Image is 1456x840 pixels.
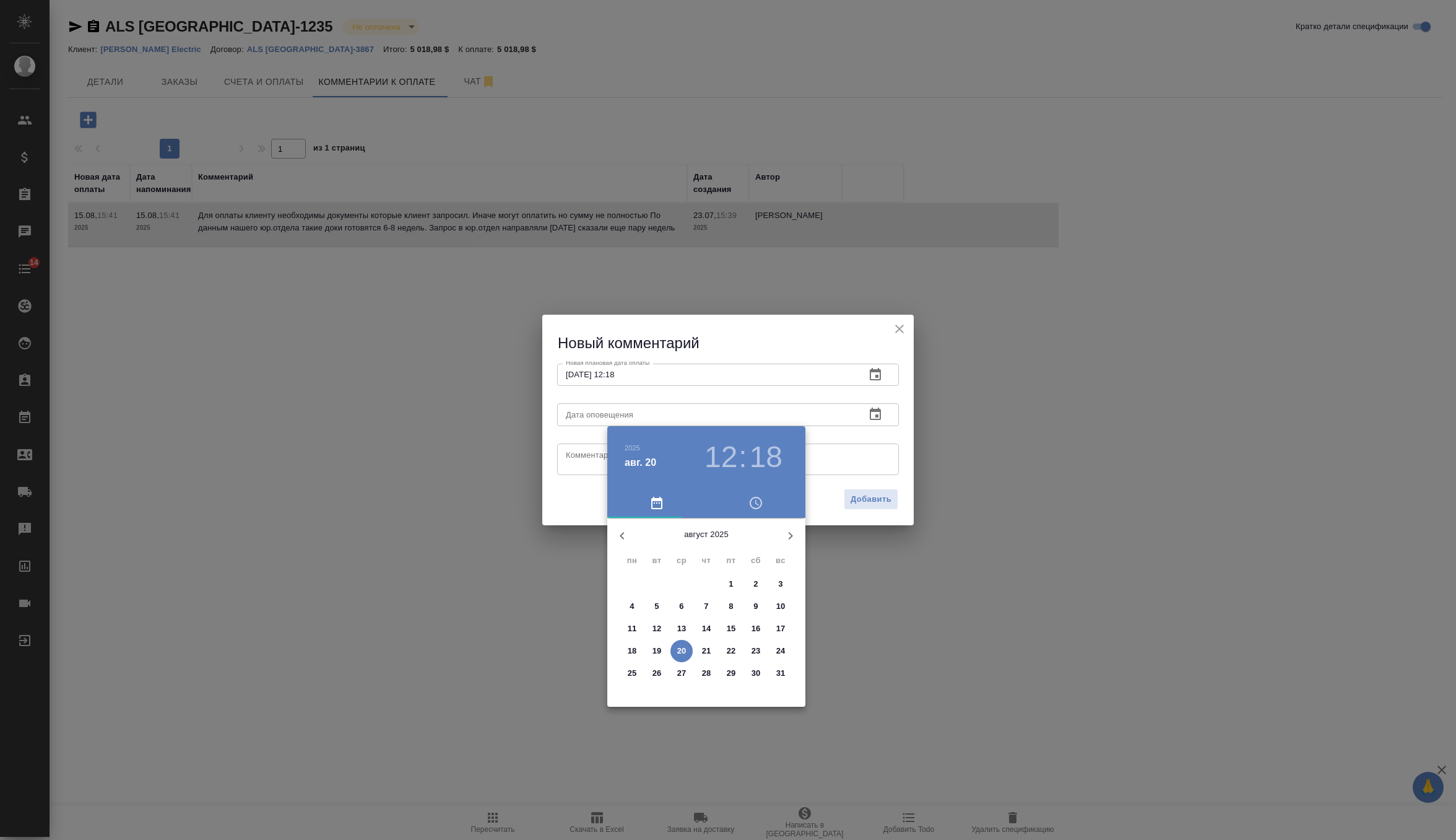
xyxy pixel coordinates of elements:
button: 6 [670,595,693,618]
p: 4 [630,600,634,613]
p: 18 [628,645,637,657]
button: 24 [769,640,792,662]
p: 17 [776,623,786,635]
p: 25 [628,667,637,680]
button: 16 [745,618,767,640]
p: август 2025 [637,528,776,541]
p: 12 [652,623,662,635]
button: 12 [704,440,737,475]
button: 25 [621,662,643,685]
button: 4 [621,595,643,618]
span: ср [670,554,693,567]
p: 2 [753,578,758,590]
p: 10 [776,600,786,613]
button: 14 [695,618,717,640]
button: 8 [720,595,742,618]
p: 30 [752,667,761,680]
button: 21 [695,640,717,662]
span: вт [646,554,668,567]
p: 15 [727,623,736,635]
p: 16 [752,623,761,635]
button: 13 [670,618,693,640]
p: 24 [776,645,786,657]
button: 19 [646,640,668,662]
p: 7 [704,600,708,613]
p: 31 [776,667,786,680]
p: 29 [727,667,736,680]
p: 20 [677,645,687,657]
button: 5 [646,595,668,618]
button: 28 [695,662,717,685]
button: 2025 [625,444,640,452]
button: 23 [745,640,767,662]
button: 27 [670,662,693,685]
button: авг. 20 [625,455,656,470]
button: 2 [745,573,767,595]
p: 6 [679,600,683,613]
button: 11 [621,618,643,640]
span: пт [720,554,742,567]
h3: : [739,440,747,475]
p: 11 [628,623,637,635]
button: 17 [769,618,792,640]
p: 23 [752,645,761,657]
p: 13 [677,623,687,635]
button: 9 [745,595,767,618]
span: вс [769,554,792,567]
p: 26 [652,667,662,680]
p: 5 [654,600,659,613]
span: чт [695,554,717,567]
button: 31 [769,662,792,685]
p: 21 [702,645,711,657]
button: 26 [646,662,668,685]
p: 1 [729,578,733,590]
p: 9 [753,600,758,613]
button: 18 [750,440,782,475]
button: 18 [621,640,643,662]
p: 8 [729,600,733,613]
button: 10 [769,595,792,618]
button: 3 [769,573,792,595]
button: 15 [720,618,742,640]
button: 30 [745,662,767,685]
button: 22 [720,640,742,662]
span: сб [745,554,767,567]
button: 20 [670,640,693,662]
p: 22 [727,645,736,657]
button: 7 [695,595,717,618]
p: 14 [702,623,711,635]
p: 19 [652,645,662,657]
p: 28 [702,667,711,680]
span: пн [621,554,643,567]
button: 1 [720,573,742,595]
button: 12 [646,618,668,640]
button: 29 [720,662,742,685]
p: 3 [778,578,782,590]
p: 27 [677,667,687,680]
